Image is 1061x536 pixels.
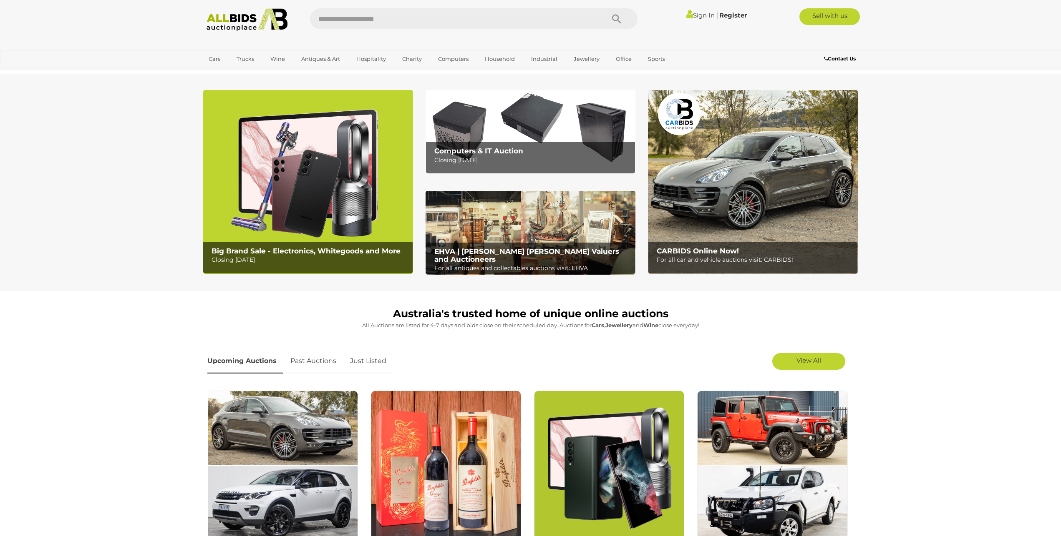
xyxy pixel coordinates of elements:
a: Wine [265,52,290,66]
p: All Auctions are listed for 4-7 days and bids close on their scheduled day. Auctions for , and cl... [207,321,854,330]
img: Allbids.com.au [202,8,292,31]
a: Office [610,52,637,66]
a: Big Brand Sale - Electronics, Whitegoods and More Big Brand Sale - Electronics, Whitegoods and Mo... [203,90,413,274]
a: Just Listed [344,349,393,373]
a: Cars [203,52,226,66]
a: Hospitality [351,52,391,66]
a: Register [719,11,747,19]
span: View All [796,356,821,364]
p: For all antiques and collectables auctions visit: EHVA [434,263,631,273]
a: Sports [643,52,670,66]
p: For all car and vehicle auctions visit: CARBIDS! [657,255,853,265]
b: EHVA | [PERSON_NAME] [PERSON_NAME] Valuers and Auctioneers [434,247,619,263]
a: Computers & IT Auction Computers & IT Auction Closing [DATE] [426,90,635,174]
strong: Cars [592,322,604,328]
a: Past Auctions [284,349,343,373]
a: Charity [397,52,427,66]
img: CARBIDS Online Now! [648,90,858,274]
b: CARBIDS Online Now! [657,247,739,255]
a: Contact Us [824,54,858,63]
img: Big Brand Sale - Electronics, Whitegoods and More [203,90,413,274]
p: Closing [DATE] [212,255,408,265]
img: EHVA | Evans Hastings Valuers and Auctioneers [426,191,635,275]
a: Upcoming Auctions [207,349,283,373]
b: Big Brand Sale - Electronics, Whitegoods and More [212,247,401,255]
a: CARBIDS Online Now! CARBIDS Online Now! For all car and vehicle auctions visit: CARBIDS! [648,90,858,274]
strong: Jewellery [605,322,633,328]
b: Contact Us [824,55,856,62]
a: View All [772,353,845,370]
strong: Wine [643,322,658,328]
a: [GEOGRAPHIC_DATA] [203,66,273,80]
a: Trucks [231,52,260,66]
a: Antiques & Art [296,52,345,66]
a: Sell with us [799,8,860,25]
img: Computers & IT Auction [426,90,635,174]
p: Closing [DATE] [434,155,631,165]
span: | [716,10,718,20]
b: Computers & IT Auction [434,147,523,155]
a: EHVA | Evans Hastings Valuers and Auctioneers EHVA | [PERSON_NAME] [PERSON_NAME] Valuers and Auct... [426,191,635,275]
a: Household [479,52,520,66]
button: Search [596,8,638,29]
h1: Australia's trusted home of unique online auctions [207,308,854,320]
a: Jewellery [568,52,605,66]
a: Industrial [526,52,563,66]
a: Computers [433,52,474,66]
a: Sign In [686,11,715,19]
